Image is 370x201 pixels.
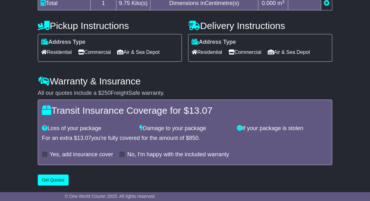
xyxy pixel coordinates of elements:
[38,175,69,186] button: Get Quotes
[50,151,113,158] label: Yes, add insurance cover
[38,76,332,86] h4: Warranty & Insurance
[192,39,236,46] label: Address Type
[65,194,156,199] span: © One World Courier 2025. All rights reserved.
[42,105,328,116] h4: Transit Insurance Coverage for $
[234,125,331,132] div: If your package is stolen
[42,135,328,142] div: For an extra $ you're fully covered for the amount of $ .
[228,47,261,57] span: Commercial
[39,125,136,132] div: Loss of your package
[41,47,72,57] span: Residential
[117,47,160,57] span: Air & Sea Depot
[188,20,332,31] h4: Delivery Instructions
[77,135,91,141] span: 13.07
[136,125,234,132] div: Damage to your package
[192,47,222,57] span: Residential
[101,90,111,96] span: 250
[189,135,199,141] span: 850
[127,151,229,158] label: No, I'm happy with the included warranty
[78,47,111,57] span: Commercial
[38,90,332,97] div: All our quotes include a $ FreightSafe warranty.
[41,39,86,46] label: Address Type
[38,20,182,31] h4: Pickup Instructions
[268,47,310,57] span: Air & Sea Depot
[189,105,212,116] span: 13.07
